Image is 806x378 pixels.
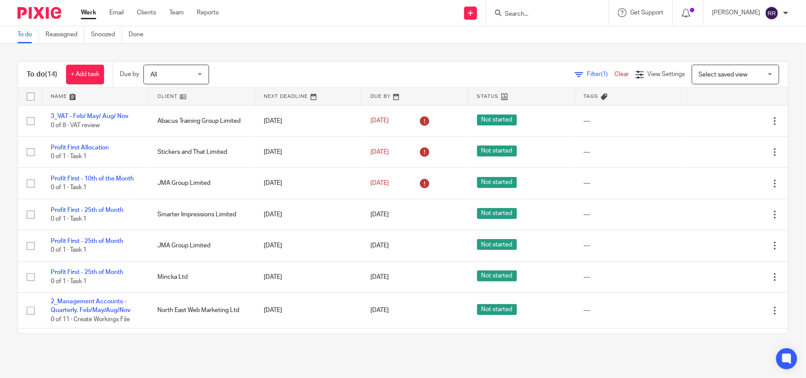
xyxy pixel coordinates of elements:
[504,10,583,18] input: Search
[587,71,614,77] span: Filter
[51,176,134,182] a: Profit First - 10th of the Month
[477,304,517,315] span: Not started
[648,71,685,77] span: View Settings
[765,6,779,20] img: svg%3E
[584,179,673,187] div: ---
[255,136,362,167] td: [DATE]
[477,114,517,125] span: Not started
[712,8,761,17] p: [PERSON_NAME]
[584,148,673,156] div: ---
[91,26,122,43] a: Snoozed
[51,269,123,275] a: Profit First - 25th of Month
[255,293,362,329] td: [DATE]
[197,8,219,17] a: Reports
[477,146,517,156] span: Not started
[51,145,109,151] a: Profit First Allocation
[614,71,629,77] a: Clear
[477,208,517,219] span: Not started
[149,293,255,329] td: North East Web Marketing Ltd
[584,117,673,125] div: ---
[255,199,362,230] td: [DATE]
[584,210,673,219] div: ---
[255,261,362,292] td: [DATE]
[584,94,599,99] span: Tags
[699,72,748,78] span: Select saved view
[137,8,156,17] a: Clients
[370,274,389,280] span: [DATE]
[109,8,124,17] a: Email
[370,212,389,218] span: [DATE]
[169,8,184,17] a: Team
[477,239,517,250] span: Not started
[66,65,104,84] a: + Add task
[17,7,61,19] img: Pixie
[51,185,87,191] span: 0 of 1 · Task 1
[51,298,131,313] a: 2_Management Accounts - Quarterly. Feb/May/Aug/Nov
[149,105,255,136] td: Abacus Training Group Limited
[51,216,87,222] span: 0 of 1 · Task 1
[45,26,84,43] a: Reassigned
[584,241,673,250] div: ---
[477,270,517,281] span: Not started
[255,329,362,364] td: [DATE]
[370,243,389,249] span: [DATE]
[477,177,517,188] span: Not started
[51,247,87,253] span: 0 of 1 · Task 1
[255,230,362,261] td: [DATE]
[51,153,87,160] span: 0 of 1 · Task 1
[601,71,608,77] span: (1)
[51,278,87,284] span: 0 of 1 · Task 1
[129,26,150,43] a: Done
[150,72,157,78] span: All
[45,71,57,78] span: (14)
[149,230,255,261] td: JMA Group Limited
[584,273,673,281] div: ---
[17,26,39,43] a: To do
[51,113,129,119] a: 3_VAT - Feb/ May/ Aug/ Nov
[584,306,673,315] div: ---
[149,261,255,292] td: Mincka Ltd
[149,168,255,199] td: JMA Group Limited
[81,8,96,17] a: Work
[255,105,362,136] td: [DATE]
[630,10,664,16] span: Get Support
[370,180,389,186] span: [DATE]
[149,329,255,364] td: Mincka Ltd
[120,70,139,79] p: Due by
[51,238,123,244] a: Profit First - 25th of Month
[370,118,389,124] span: [DATE]
[370,149,389,155] span: [DATE]
[149,136,255,167] td: Stickers and That Limited
[51,316,130,323] span: 0 of 11 · Create Workings File
[51,122,100,128] span: 0 of 8 · VAT review
[149,199,255,230] td: Smarter Impressions Limited
[370,308,389,314] span: [DATE]
[255,168,362,199] td: [DATE]
[51,207,123,213] a: Profit First - 25th of Month
[27,70,57,79] h1: To do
